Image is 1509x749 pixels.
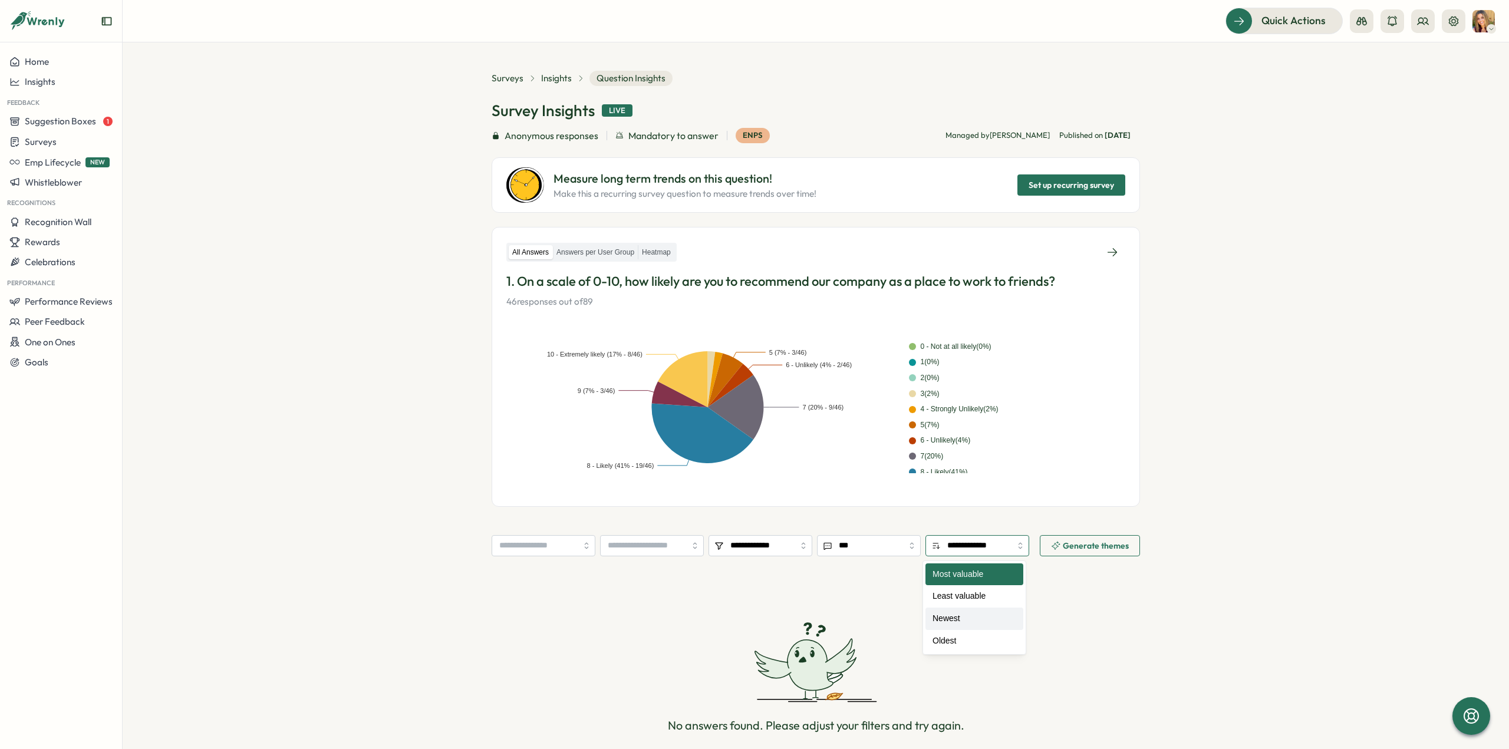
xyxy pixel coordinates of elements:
div: Most valuable [925,563,1023,586]
div: 0 - Not at all likely ( 0 %) [921,341,991,352]
label: All Answers [509,245,552,260]
span: Celebrations [25,256,75,268]
span: Goals [25,357,48,368]
button: Generate themes [1040,535,1140,556]
span: Quick Actions [1261,13,1326,28]
a: Insights [541,72,572,85]
span: Surveys [25,136,57,147]
span: 1 [103,117,113,126]
img: Tarin O'Neill [1472,10,1495,32]
button: Set up recurring survey [1017,174,1125,196]
div: 2 ( 0 %) [921,372,940,384]
span: Recognition Wall [25,216,91,227]
div: 5 ( 7 %) [921,420,940,431]
div: eNPS [736,128,770,143]
text: 9 (7% - 3/46) [578,387,615,394]
text: 10 - Extremely likely (17% - 8/46) [547,351,643,358]
span: Home [25,56,49,67]
span: NEW [85,157,110,167]
h1: Survey Insights [492,100,595,121]
p: Managed by [945,130,1050,141]
div: Oldest [925,630,1023,652]
div: 4 - Strongly Unlikely ( 2 %) [921,404,999,415]
span: Suggestion Boxes [25,116,96,127]
span: [DATE] [1105,130,1131,140]
span: Generate themes [1063,542,1129,550]
span: Insights [25,76,55,87]
button: Expand sidebar [101,15,113,27]
p: Make this a recurring survey question to measure trends over time! [553,187,816,200]
p: Measure long term trends on this question! [553,170,816,188]
a: Surveys [492,72,523,85]
div: 8 - Likely ( 41 %) [921,467,968,478]
p: No answers found. Please adjust your filters and try again. [668,717,964,735]
span: Question Insights [589,71,673,86]
label: Heatmap [638,245,674,260]
span: Peer Feedback [25,316,85,327]
button: Quick Actions [1225,8,1343,34]
p: 46 responses out of 89 [506,295,1125,308]
text: 8 - Likely (41% - 19/46) [587,462,654,469]
div: 6 - Unlikely ( 4 %) [921,435,971,446]
span: Whistleblower [25,177,82,188]
span: Emp Lifecycle [25,157,81,168]
p: 1. On a scale of 0-10, how likely are you to recommend our company as a place to work to friends? [506,272,1125,291]
span: One on Ones [25,336,75,348]
span: Published on [1059,130,1131,141]
text: 6 - Unlikely (4% - 2/46) [786,361,852,368]
text: 7 (20% - 9/46) [802,404,844,411]
div: Live [602,104,632,117]
div: Newest [925,608,1023,630]
span: Performance Reviews [25,296,113,307]
div: 7 ( 20 %) [921,451,944,462]
span: Anonymous responses [505,128,598,143]
div: Least valuable [925,585,1023,608]
span: Rewards [25,236,60,248]
span: Set up recurring survey [1029,175,1114,195]
span: [PERSON_NAME] [990,130,1050,140]
div: 1 ( 0 %) [921,357,940,368]
span: Mandatory to answer [628,128,719,143]
text: 5 (7% - 3/46) [769,349,807,356]
div: 3 ( 2 %) [921,388,940,400]
label: Answers per User Group [553,245,638,260]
